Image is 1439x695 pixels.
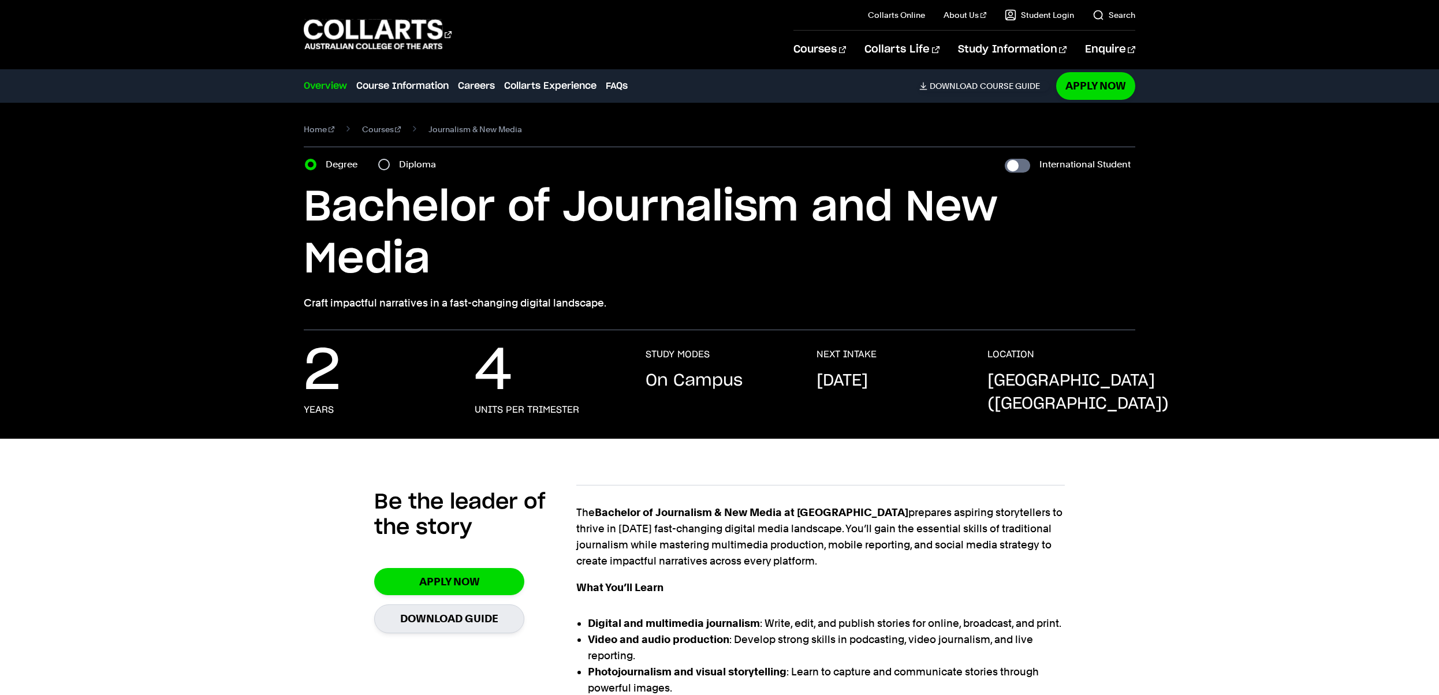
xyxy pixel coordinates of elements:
a: Collarts Experience [504,79,597,93]
div: Go to homepage [304,18,452,51]
a: Enquire [1085,31,1135,69]
li: : Develop strong skills in podcasting, video journalism, and live reporting. [588,632,1064,664]
h2: Be the leader of the story [374,490,576,540]
a: Overview [304,79,347,93]
strong: Photojournalism and visual storytelling [588,666,786,678]
a: Apply Now [1056,72,1135,99]
h3: STUDY MODES [646,349,710,360]
strong: Bachelor of Journalism & New Media at [GEOGRAPHIC_DATA] [595,506,908,518]
a: Home [304,121,334,137]
p: [DATE] [817,369,868,393]
h1: Bachelor of Journalism and New Media [304,182,1135,286]
label: International Student [1039,156,1131,173]
a: Collarts Life [864,31,939,69]
a: Courses [793,31,846,69]
p: [GEOGRAPHIC_DATA] ([GEOGRAPHIC_DATA]) [987,369,1169,416]
p: Craft impactful narratives in a fast-changing digital landscape. [304,295,1135,311]
strong: What You’ll Learn [576,581,663,593]
strong: Video and audio production [588,633,729,645]
a: DownloadCourse Guide [919,81,1049,91]
h3: years [304,404,334,416]
span: Download [930,81,978,91]
p: 4 [475,349,512,395]
a: Study Information [958,31,1067,69]
a: Collarts Online [868,9,925,21]
a: Courses [362,121,401,137]
h3: LOCATION [987,349,1034,360]
span: Journalism & New Media [428,121,522,137]
h3: NEXT INTAKE [817,349,877,360]
a: FAQs [606,79,628,93]
a: Search [1093,9,1135,21]
strong: Digital and multimedia journalism [588,617,760,629]
a: Apply Now [374,568,524,595]
label: Diploma [399,156,443,173]
label: Degree [326,156,364,173]
p: On Campus [646,369,743,393]
a: Course Information [356,79,449,93]
li: : Write, edit, and publish stories for online, broadcast, and print. [588,615,1064,632]
a: Student Login [1005,9,1074,21]
a: Careers [458,79,495,93]
a: Download Guide [374,604,524,633]
a: About Us [944,9,986,21]
p: The prepares aspiring storytellers to thrive in [DATE] fast-changing digital media landscape. You... [576,505,1064,569]
h3: units per trimester [475,404,579,416]
p: 2 [304,349,341,395]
